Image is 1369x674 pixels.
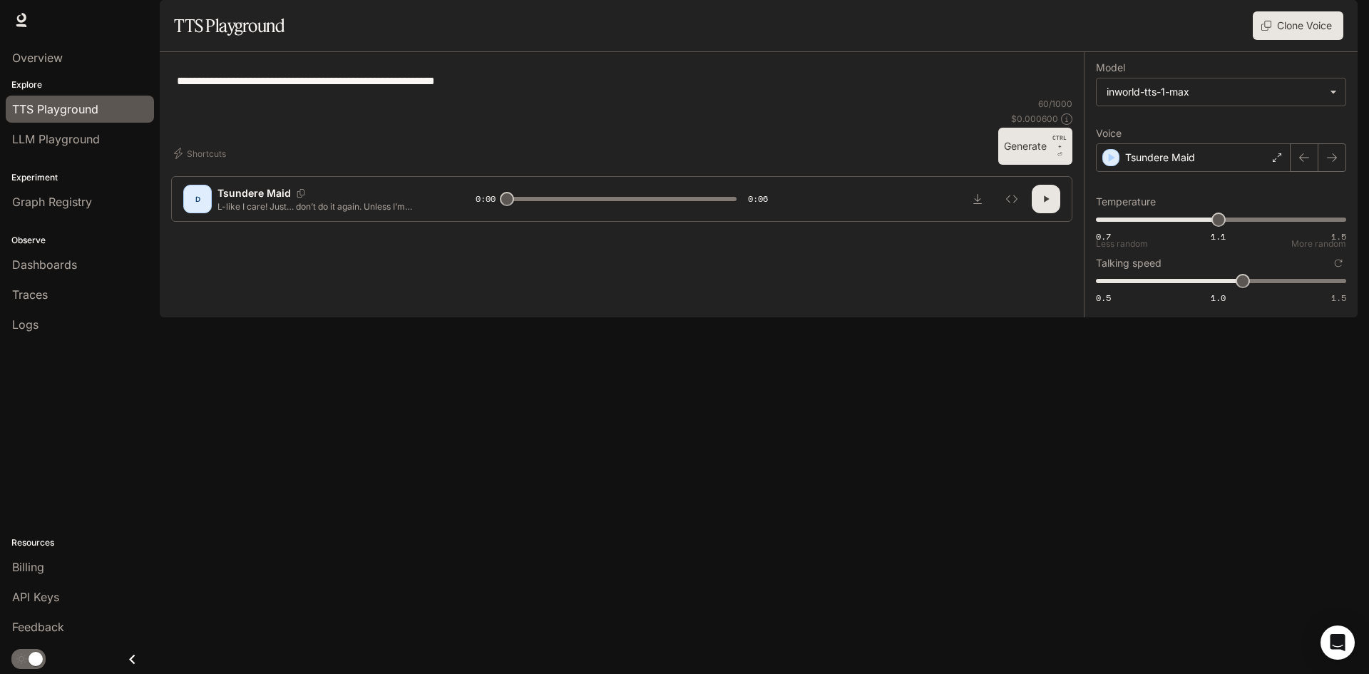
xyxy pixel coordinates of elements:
button: Clone Voice [1253,11,1343,40]
p: CTRL + [1052,133,1067,150]
button: Download audio [963,185,992,213]
button: Shortcuts [171,142,232,165]
p: Tsundere Maid [217,186,291,200]
span: 0:06 [748,192,768,206]
button: Inspect [998,185,1026,213]
button: Copy Voice ID [291,189,311,198]
p: Tsundere Maid [1125,150,1195,165]
p: Talking speed [1096,258,1162,268]
button: Reset to default [1330,255,1346,271]
span: 0.7 [1096,230,1111,242]
button: GenerateCTRL +⏎ [998,128,1072,165]
span: 0.5 [1096,292,1111,304]
h1: TTS Playground [174,11,284,40]
p: ⏎ [1052,133,1067,159]
span: 1.0 [1211,292,1226,304]
p: Model [1096,63,1125,73]
p: 60 / 1000 [1038,98,1072,110]
span: 1.5 [1331,230,1346,242]
div: D [186,188,209,210]
p: Temperature [1096,197,1156,207]
span: 0:00 [476,192,496,206]
div: inworld-tts-1-max [1107,85,1323,99]
p: More random [1291,240,1346,248]
p: Voice [1096,128,1122,138]
p: L-like I care! Just… don’t do it again. Unless I’m watching. [217,200,441,213]
span: 1.1 [1211,230,1226,242]
div: Open Intercom Messenger [1321,626,1355,660]
p: $ 0.000600 [1011,113,1058,125]
p: Less random [1096,240,1148,248]
div: inworld-tts-1-max [1097,78,1345,106]
span: 1.5 [1331,292,1346,304]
